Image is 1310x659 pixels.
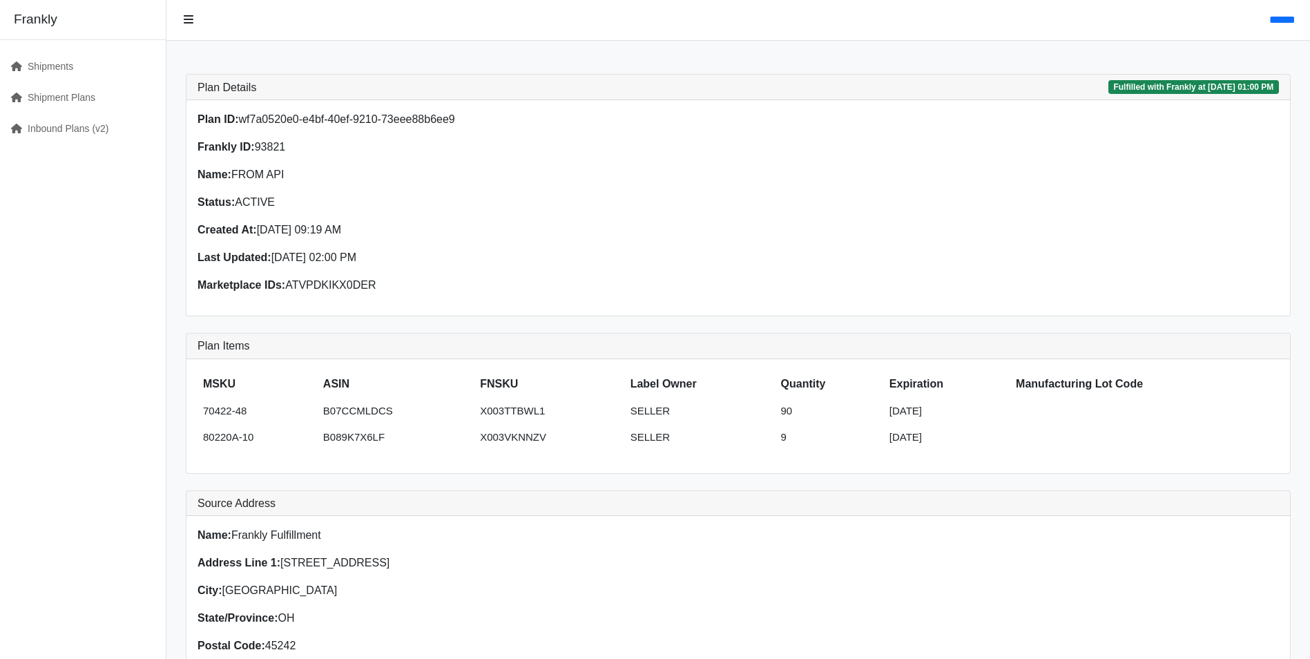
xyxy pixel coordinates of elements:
strong: Created At: [198,224,257,236]
p: wf7a0520e0-e4bf-40ef-9210-73eee88b6ee9 [198,111,730,128]
p: 93821 [198,139,730,155]
th: MSKU [198,370,318,398]
span: Fulfilled with Frankly at [DATE] 01:00 PM [1108,80,1279,94]
td: 9 [776,424,884,451]
th: Manufacturing Lot Code [1010,370,1279,398]
td: X003VKNNZV [474,424,625,451]
td: [DATE] [884,424,1010,451]
strong: State/Province: [198,612,278,624]
td: B07CCMLDCS [318,398,474,425]
td: 70422-48 [198,398,318,425]
strong: Name: [198,529,231,541]
p: FROM API [198,166,730,183]
th: Quantity [776,370,884,398]
p: ATVPDKIKX0DER [198,277,730,294]
p: [GEOGRAPHIC_DATA] [198,582,730,599]
strong: Last Updated: [198,251,271,263]
strong: Address Line 1: [198,557,280,569]
p: OH [198,610,730,627]
h3: Source Address [198,497,1279,510]
td: 90 [776,398,884,425]
td: SELLER [625,398,776,425]
h3: Plan Details [198,81,256,94]
p: ACTIVE [198,194,730,211]
th: ASIN [318,370,474,398]
th: FNSKU [474,370,625,398]
th: Label Owner [625,370,776,398]
strong: Status: [198,196,235,208]
td: 80220A-10 [198,424,318,451]
strong: Frankly ID: [198,141,255,153]
p: 45242 [198,638,730,654]
strong: Marketplace IDs: [198,279,285,291]
strong: Plan ID: [198,113,239,125]
h3: Plan Items [198,339,1279,352]
strong: City: [198,584,222,596]
strong: Postal Code: [198,640,265,651]
p: [STREET_ADDRESS] [198,555,730,571]
p: [DATE] 09:19 AM [198,222,730,238]
td: B089K7X6LF [318,424,474,451]
td: X003TTBWL1 [474,398,625,425]
p: [DATE] 02:00 PM [198,249,730,266]
th: Expiration [884,370,1010,398]
p: Frankly Fulfillment [198,527,730,544]
strong: Name: [198,169,231,180]
td: SELLER [625,424,776,451]
td: [DATE] [884,398,1010,425]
